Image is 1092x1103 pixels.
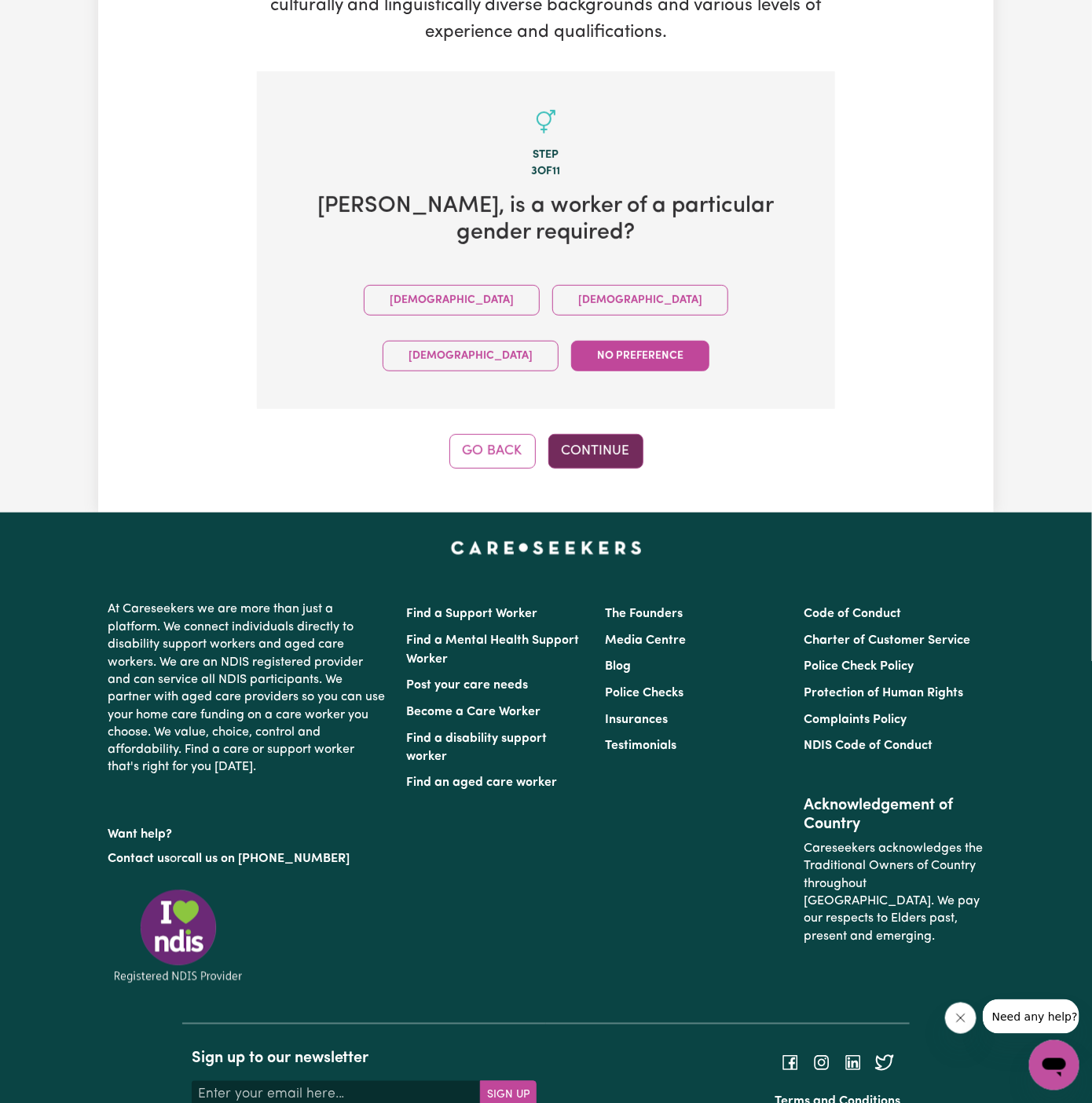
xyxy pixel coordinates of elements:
[406,706,541,718] a: Become a Care Worker
[406,634,579,666] a: Find a Mental Health Support Worker
[1029,1040,1079,1090] iframe: Button to launch messaging window
[108,820,387,844] p: Want help?
[804,660,914,673] a: Police Check Policy
[605,608,683,620] a: The Founders
[548,434,643,469] button: Continue
[192,1050,537,1068] h2: Sign up to our newsletter
[983,999,1079,1034] iframe: Message from company
[571,341,709,371] button: No preference
[108,887,249,985] img: Registered NDIS provider
[804,835,984,952] p: Careseekers acknowledges the Traditional Owners of Country throughout [GEOGRAPHIC_DATA]. We pay o...
[383,341,559,371] button: [DEMOGRAPHIC_DATA]
[364,285,540,316] button: [DEMOGRAPHIC_DATA]
[406,679,528,692] a: Post your care needs
[451,541,642,553] a: Careseekers home page
[605,660,631,673] a: Blog
[804,797,984,835] h2: Acknowledgement of Country
[282,193,810,247] h2: [PERSON_NAME] , is a worker of a particular gender required?
[875,1057,894,1069] a: Follow Careseekers on Twitter
[282,163,810,181] div: 3 of 11
[552,285,728,316] button: [DEMOGRAPHIC_DATA]
[812,1057,831,1069] a: Follow Careseekers on Instagram
[844,1057,863,1069] a: Follow Careseekers on LinkedIn
[108,594,387,783] p: At Careseekers we are more than just a platform. We connect individuals directly to disability su...
[406,777,557,790] a: Find an aged care worker
[605,634,686,647] a: Media Centre
[781,1057,800,1069] a: Follow Careseekers on Facebook
[804,687,964,699] a: Protection of Human Rights
[605,714,668,726] a: Insurances
[804,634,971,647] a: Charter of Customer Service
[605,687,683,699] a: Police Checks
[605,740,676,752] a: Testimonials
[804,608,902,620] a: Code of Conduct
[804,740,933,752] a: NDIS Code of Conduct
[406,608,537,620] a: Find a Support Worker
[945,1003,977,1034] iframe: Close message
[181,853,350,866] a: call us on [PHONE_NUMBER]
[108,853,170,866] a: Contact us
[108,845,387,875] p: or
[406,732,547,764] a: Find a disability support worker
[804,714,907,726] a: Complaints Policy
[449,434,536,469] button: Go Back
[282,147,810,164] div: Step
